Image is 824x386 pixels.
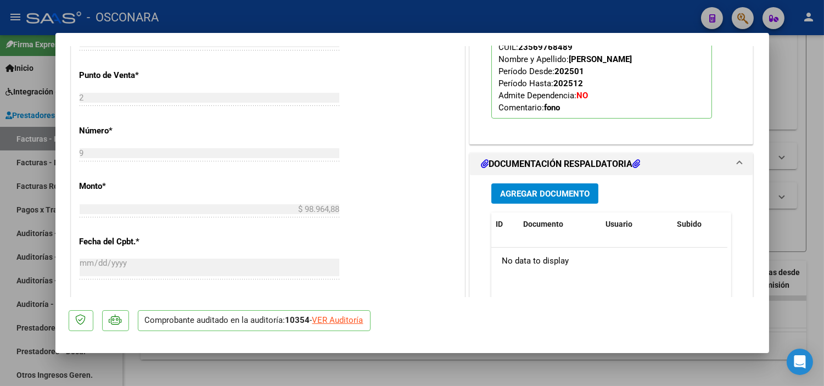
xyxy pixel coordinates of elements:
[500,189,590,199] span: Agregar Documento
[606,220,632,228] span: Usuario
[519,212,601,236] datatable-header-cell: Documento
[80,125,193,137] p: Número
[470,153,753,175] mat-expansion-panel-header: DOCUMENTACIÓN RESPALDATORIA
[553,79,583,88] strong: 202512
[496,220,503,228] span: ID
[80,236,193,248] p: Fecha del Cpbt.
[787,349,813,375] div: Open Intercom Messenger
[80,69,193,82] p: Punto de Venta
[544,103,560,113] strong: fono
[481,158,640,171] h1: DOCUMENTACIÓN RESPALDATORIA
[518,41,573,53] div: 23569768489
[672,212,727,236] datatable-header-cell: Subido
[523,220,563,228] span: Documento
[491,1,712,119] p: Legajo preaprobado para Período de Prestación:
[677,220,702,228] span: Subido
[576,91,588,100] strong: NO
[601,212,672,236] datatable-header-cell: Usuario
[285,315,310,325] strong: 10354
[554,66,584,76] strong: 202501
[80,180,193,193] p: Monto
[491,183,598,204] button: Agregar Documento
[138,310,371,332] p: Comprobante auditado en la auditoría: -
[498,103,560,113] span: Comentario:
[491,212,519,236] datatable-header-cell: ID
[569,54,632,64] strong: [PERSON_NAME]
[491,248,727,275] div: No data to display
[498,42,632,113] span: CUIL: Nombre y Apellido: Período Desde: Período Hasta: Admite Dependencia:
[312,314,363,327] div: VER Auditoría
